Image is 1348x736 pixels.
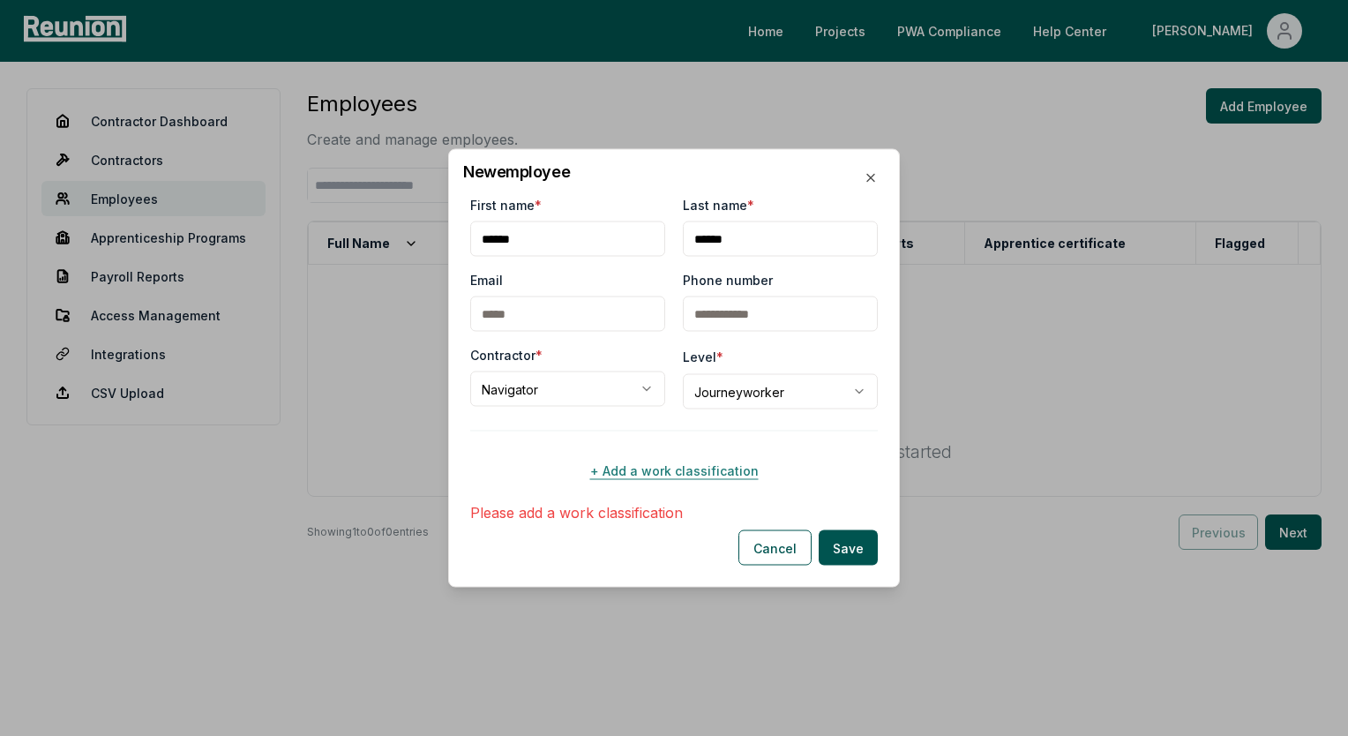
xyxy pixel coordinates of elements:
[819,530,878,566] button: Save
[470,502,878,523] p: Please add a work classification
[470,453,878,488] button: + Add a work classification
[470,346,543,364] label: Contractor
[470,196,542,214] label: First name
[683,349,723,364] label: Level
[470,271,503,289] label: Email
[463,164,885,180] h2: New employee
[738,530,812,566] button: Cancel
[683,271,773,289] label: Phone number
[683,196,754,214] label: Last name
